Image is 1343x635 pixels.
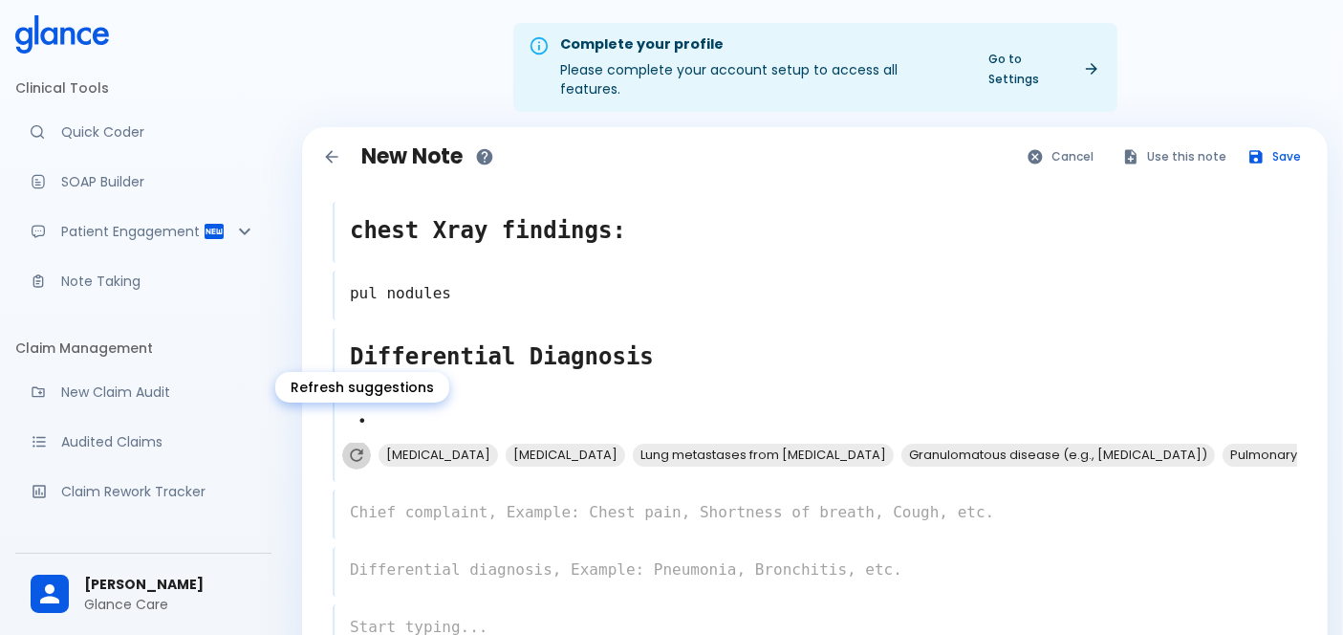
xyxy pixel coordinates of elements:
[633,444,894,466] span: Lung metastases from [MEDICAL_DATA]
[342,441,371,470] button: Refresh suggestions
[379,444,498,466] span: [MEDICAL_DATA]
[15,210,271,252] div: Patient Reports & Referrals
[317,142,346,171] button: Back to notes
[61,482,256,501] p: Claim Rework Tracker
[15,260,271,302] a: Advanced note-taking
[15,471,271,513] a: Monitor progress of claim corrections
[61,172,256,191] p: SOAP Builder
[15,325,271,371] li: Claim Management
[470,142,499,171] button: How to use notes
[561,34,962,55] div: Complete your profile
[1238,142,1312,170] button: Save note
[335,332,1297,382] textarea: Differential Diagnosis
[15,111,271,153] a: Moramiz: Find ICD10AM codes instantly
[15,561,271,627] div: [PERSON_NAME]Glance Care
[275,372,449,403] div: Refresh suggestions
[335,274,1297,313] textarea: pul nodules
[361,144,463,169] h1: New Note
[1017,142,1105,170] button: Cancel and go back to notes
[15,421,271,463] a: View audited claims
[15,371,271,413] a: Audit a new claim
[15,161,271,203] a: Docugen: Compose a clinical documentation in seconds
[61,122,256,142] p: Quick Coder
[61,272,256,291] p: Note Taking
[61,432,256,451] p: Audited Claims
[901,444,1215,466] span: Granulomatous disease (e.g., [MEDICAL_DATA])
[15,65,271,111] li: Clinical Tools
[1113,142,1238,170] button: Use this note for Quick Coder, SOAP Builder, Patient Report
[561,29,962,106] div: Please complete your account setup to access all features.
[335,206,1297,255] textarea: chest Xray findings:
[61,222,203,241] p: Patient Engagement
[977,45,1110,93] a: Go to Settings
[506,444,625,466] span: [MEDICAL_DATA]
[84,575,256,595] span: [PERSON_NAME]
[84,595,256,614] p: Glance Care
[61,383,256,402] p: New Claim Audit
[335,401,1297,444] textarea: •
